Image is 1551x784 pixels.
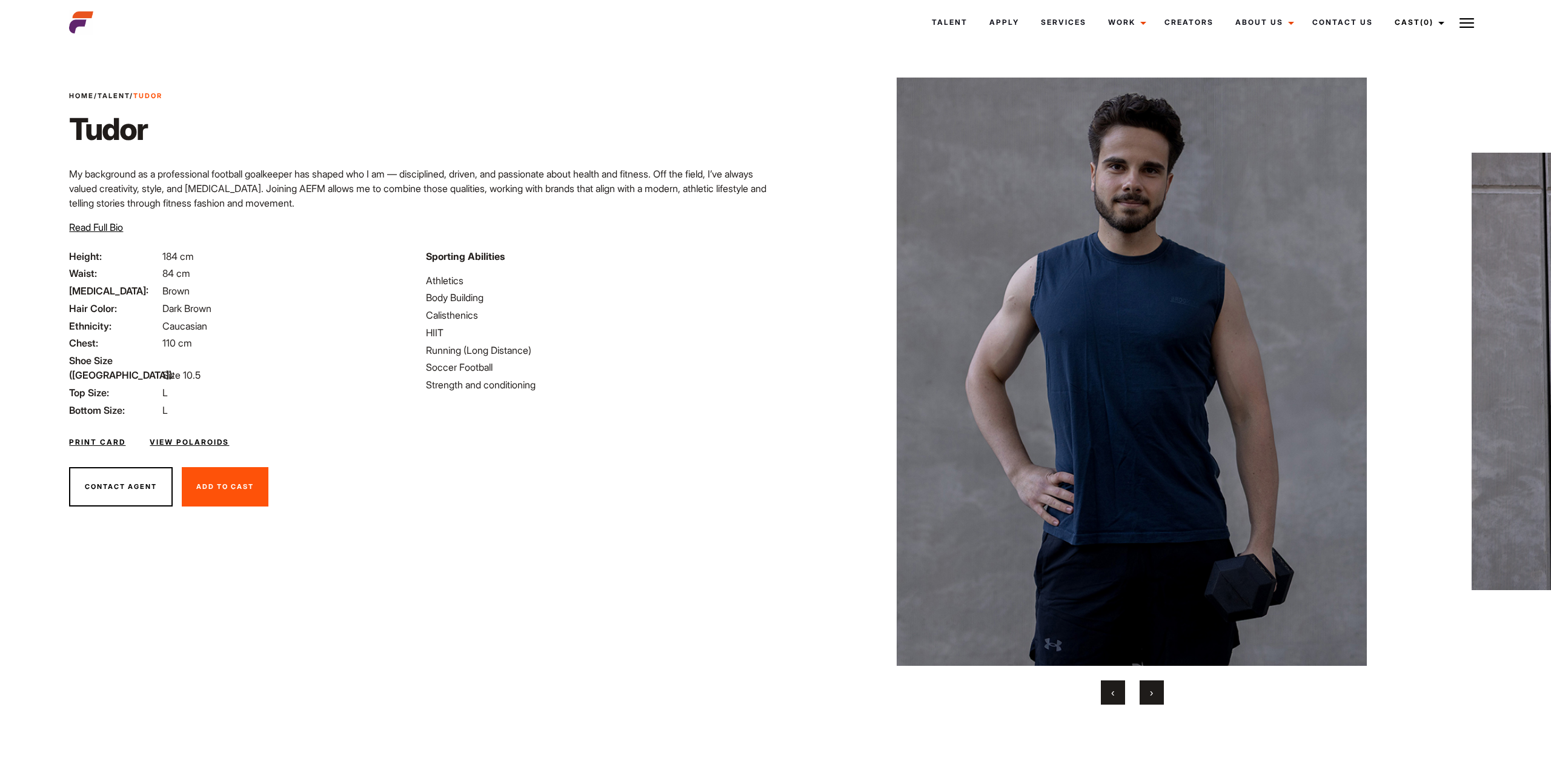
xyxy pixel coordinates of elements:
[426,273,768,288] li: Athletics
[1111,686,1114,699] span: Previous
[426,308,768,322] li: Calisthenics
[1154,6,1224,39] a: Creators
[426,325,768,340] li: HIIT
[1460,16,1474,30] img: Burger icon
[69,221,123,233] span: Read Full Bio
[69,437,125,448] a: Print Card
[182,467,268,507] button: Add To Cast
[162,369,201,381] span: Size 10.5
[69,10,93,35] img: cropped-aefm-brand-fav-22-square.png
[162,302,211,314] span: Dark Brown
[1384,6,1452,39] a: Cast(0)
[69,403,160,417] span: Bottom Size:
[196,482,254,491] span: Add To Cast
[69,220,123,234] button: Read Full Bio
[69,266,160,281] span: Waist:
[69,91,94,100] a: Home
[98,91,130,100] a: Talent
[1224,6,1301,39] a: About Us
[133,91,162,100] strong: Tudor
[978,6,1030,39] a: Apply
[69,167,768,210] p: My background as a professional football goalkeeper has shaped who I am — disciplined, driven, an...
[69,284,160,298] span: [MEDICAL_DATA]:
[1030,6,1097,39] a: Services
[69,301,160,316] span: Hair Color:
[69,467,173,507] button: Contact Agent
[162,337,192,349] span: 110 cm
[69,336,160,350] span: Chest:
[162,285,190,297] span: Brown
[162,404,168,416] span: L
[150,437,229,448] a: View Polaroids
[426,343,768,357] li: Running (Long Distance)
[69,111,162,147] h1: Tudor
[162,387,168,399] span: L
[1150,686,1153,699] span: Next
[69,385,160,400] span: Top Size:
[426,250,505,262] strong: Sporting Abilities
[69,319,160,333] span: Ethnicity:
[426,290,768,305] li: Body Building
[1097,6,1154,39] a: Work
[1301,6,1384,39] a: Contact Us
[162,267,190,279] span: 84 cm
[69,91,162,101] span: / /
[69,249,160,264] span: Height:
[921,6,978,39] a: Talent
[426,377,768,392] li: Strength and conditioning
[162,250,194,262] span: 184 cm
[1420,18,1433,27] span: (0)
[69,353,160,382] span: Shoe Size ([GEOGRAPHIC_DATA]):
[426,360,768,374] li: Soccer Football
[162,320,207,332] span: Caucasian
